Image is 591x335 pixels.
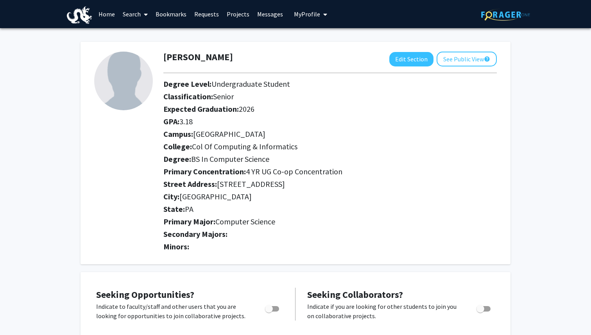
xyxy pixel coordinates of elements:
[163,52,233,63] h1: [PERSON_NAME]
[193,129,265,139] span: [GEOGRAPHIC_DATA]
[67,6,92,24] img: Drexel University Logo
[163,242,497,251] h2: Minors:
[163,104,497,114] h2: Expected Graduation:
[163,154,497,164] h2: Degree:
[253,0,287,28] a: Messages
[163,117,497,126] h2: GPA:
[481,9,530,21] img: ForagerOne Logo
[163,129,497,139] h2: Campus:
[190,0,223,28] a: Requests
[95,0,119,28] a: Home
[163,142,497,151] h2: College:
[163,92,497,101] h2: Classification:
[191,154,269,164] span: BS In Computer Science
[215,217,275,226] span: Computer Science
[119,0,152,28] a: Search
[163,204,497,214] h2: State:
[163,229,497,239] h2: Secondary Majors:
[163,179,497,189] h2: Street Address:
[179,192,252,201] span: [GEOGRAPHIC_DATA]
[96,302,250,321] p: Indicate to faculty/staff and other users that you are looking for opportunities to join collabor...
[473,302,495,314] div: Toggle
[163,167,497,176] h2: Primary Concentration:
[179,116,193,126] span: 3.18
[294,10,320,18] span: My Profile
[163,192,497,201] h2: City:
[389,52,433,66] button: Edit Section
[246,167,342,176] span: 4 YR UG Co-op Concentration
[437,52,497,66] button: See Public View
[211,79,290,89] span: Undergraduate Student
[223,0,253,28] a: Projects
[96,288,194,301] span: Seeking Opportunities?
[217,179,285,189] span: [STREET_ADDRESS]
[152,0,190,28] a: Bookmarks
[185,204,193,214] span: PA
[484,54,490,64] mat-icon: help
[213,91,234,101] span: Senior
[239,104,254,114] span: 2026
[307,288,403,301] span: Seeking Collaborators?
[262,302,283,314] div: Toggle
[307,302,462,321] p: Indicate if you are looking for other students to join you on collaborative projects.
[192,142,297,151] span: Col Of Computing & Informatics
[6,300,33,329] iframe: Chat
[163,217,497,226] h2: Primary Major:
[94,52,153,110] img: Profile Picture
[163,79,497,89] h2: Degree Level:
